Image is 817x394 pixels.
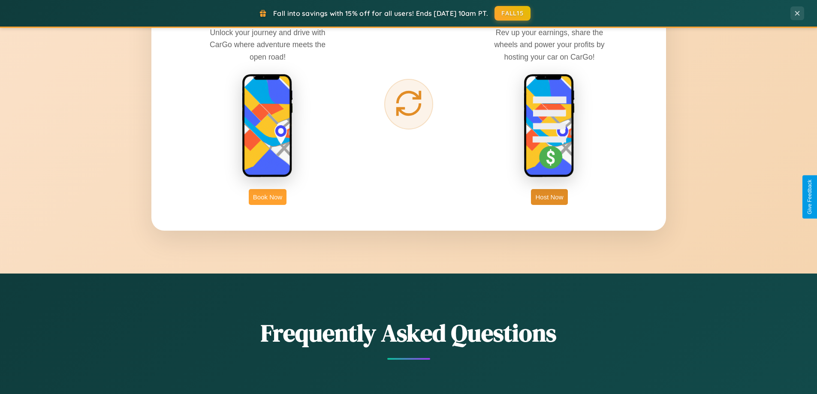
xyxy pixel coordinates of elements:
button: FALL15 [494,6,531,21]
p: Unlock your journey and drive with CarGo where adventure meets the open road! [203,27,332,63]
img: host phone [524,74,575,178]
button: Host Now [531,189,567,205]
button: Book Now [249,189,286,205]
img: rent phone [242,74,293,178]
h2: Frequently Asked Questions [151,316,666,349]
div: Give Feedback [807,180,813,214]
p: Rev up your earnings, share the wheels and power your profits by hosting your car on CarGo! [485,27,614,63]
span: Fall into savings with 15% off for all users! Ends [DATE] 10am PT. [273,9,488,18]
